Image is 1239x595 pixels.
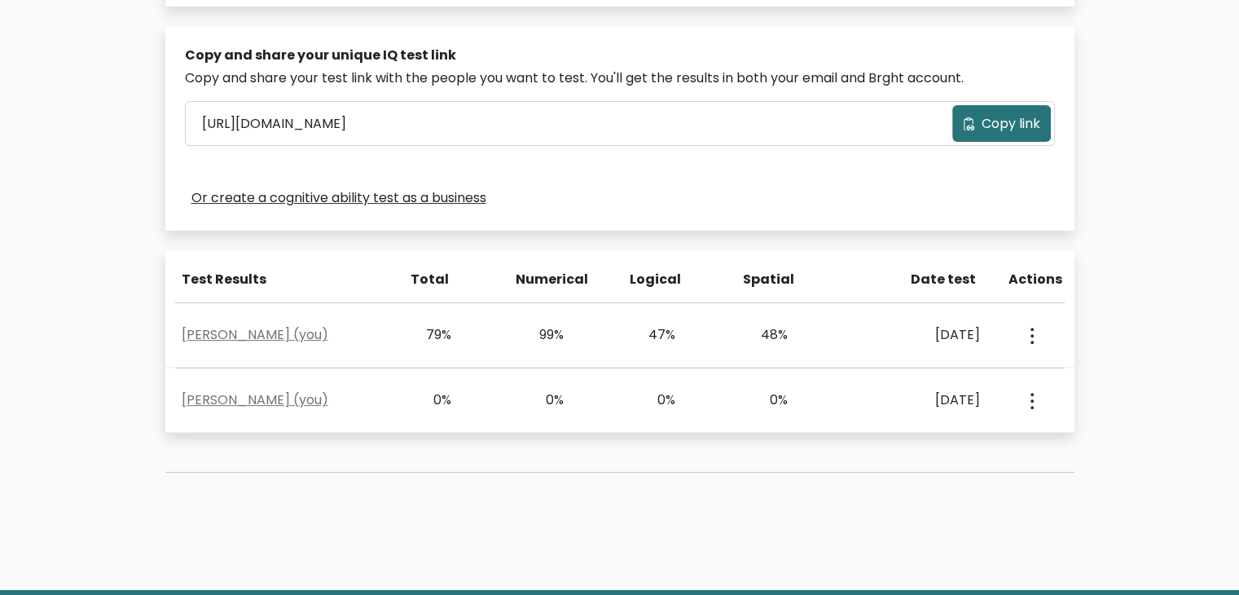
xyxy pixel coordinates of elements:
[952,105,1051,142] button: Copy link
[741,390,788,410] div: 0%
[857,270,989,289] div: Date test
[630,390,676,410] div: 0%
[1008,270,1065,289] div: Actions
[182,270,383,289] div: Test Results
[743,270,790,289] div: Spatial
[406,325,452,345] div: 79%
[741,325,788,345] div: 48%
[517,390,564,410] div: 0%
[185,46,1055,65] div: Copy and share your unique IQ test link
[191,188,486,208] a: Or create a cognitive ability test as a business
[516,270,563,289] div: Numerical
[854,325,980,345] div: [DATE]
[182,325,328,344] a: [PERSON_NAME] (you)
[182,390,328,409] a: [PERSON_NAME] (you)
[185,68,1055,88] div: Copy and share your test link with the people you want to test. You'll get the results in both yo...
[402,270,450,289] div: Total
[406,390,452,410] div: 0%
[630,270,677,289] div: Logical
[854,390,980,410] div: [DATE]
[982,114,1040,134] span: Copy link
[517,325,564,345] div: 99%
[630,325,676,345] div: 47%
